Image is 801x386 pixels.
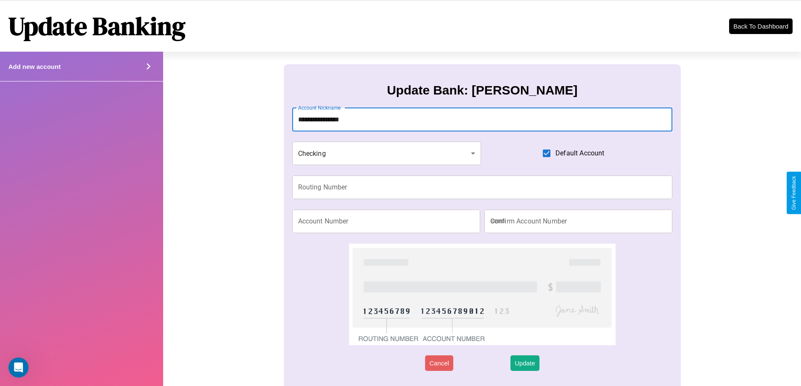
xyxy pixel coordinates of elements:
div: Checking [292,142,481,165]
button: Back To Dashboard [729,18,793,34]
img: check [349,244,615,345]
button: Update [510,355,539,371]
h4: Add new account [8,63,61,70]
h3: Update Bank: [PERSON_NAME] [387,83,577,97]
h1: Update Banking [8,9,185,43]
span: Default Account [555,148,604,158]
iframe: Intercom live chat [8,357,29,378]
button: Cancel [425,355,453,371]
label: Account Nickname [298,104,341,111]
div: Give Feedback [791,176,797,210]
